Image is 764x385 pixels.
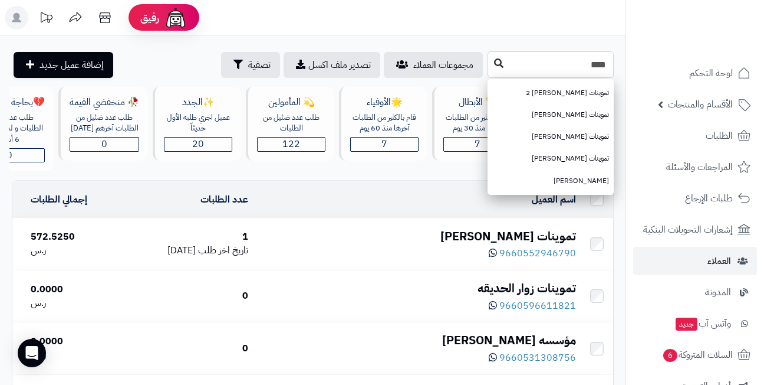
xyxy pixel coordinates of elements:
[31,348,117,362] div: ر.س
[192,137,204,151] span: 20
[127,289,248,303] div: 0
[633,278,757,306] a: المدونة
[308,58,371,72] span: تصدير ملف اكسل
[31,230,117,244] div: 572.5250
[668,96,733,113] span: الأقسام والمنتجات
[706,128,733,144] span: الطلبات
[684,33,753,58] img: logo-2.png
[633,247,757,275] a: العملاء
[198,243,248,257] span: تاريخ اخر طلب
[284,52,380,78] a: تصدير ملف اكسل
[350,96,419,109] div: 🌟الأوفياء
[633,122,757,150] a: الطلبات
[14,52,113,78] a: إضافة عميل جديد
[666,159,733,175] span: المراجعات والأسئلة
[337,87,430,171] a: 🌟الأوفياءقام بالكثير من الطلبات آخرها منذ 60 يوم7
[676,318,697,331] span: جديد
[532,192,576,207] a: اسم العميل
[39,58,104,72] span: إضافة عميل جديد
[384,52,483,78] a: مجموعات العملاء
[663,349,677,362] span: 6
[633,216,757,244] a: إشعارات التحويلات البنكية
[381,137,387,151] span: 7
[633,341,757,369] a: السلات المتروكة6
[633,184,757,213] a: طلبات الإرجاع
[257,96,325,109] div: 💫 المأمولين
[499,246,576,260] span: 9660552946790
[70,112,139,134] div: طلب عدد ضئيل من الطلبات آخرهم [DATE]
[31,244,117,257] div: ر.س
[488,104,614,126] a: تموينات [PERSON_NAME]
[674,315,731,332] span: وآتس آب
[685,190,733,207] span: طلبات الإرجاع
[489,299,576,313] a: 9660596611821
[499,299,576,313] span: 9660596611821
[633,153,757,181] a: المراجعات والأسئلة
[31,335,117,348] div: 0.0000
[150,87,243,171] a: ✨الجددعميل اجري طلبه الأول حديثاّ20
[282,137,300,151] span: 122
[258,228,576,245] div: تموينات [PERSON_NAME]
[705,284,731,301] span: المدونة
[489,351,576,365] a: 9660531308756
[443,112,512,134] div: قام بالكثير من الطلبات آخرها منذ 30 يوم
[243,87,337,171] a: 💫 المأمولينطلب عدد ضئيل من الطلبات122
[164,96,232,109] div: ✨الجدد
[662,347,733,363] span: السلات المتروكة
[127,230,248,244] div: 1
[488,82,614,104] a: تموينات [PERSON_NAME] 2
[488,126,614,148] a: تموينات [PERSON_NAME]
[31,6,61,32] a: تحديثات المنصة
[248,58,271,72] span: تصفية
[430,87,523,171] a: 🏆 الأبطالقام بالكثير من الطلبات آخرها منذ 30 يوم7
[707,253,731,269] span: العملاء
[101,137,107,151] span: 0
[488,170,614,192] a: [PERSON_NAME]
[127,342,248,355] div: 0
[633,59,757,87] a: لوحة التحكم
[164,112,232,134] div: عميل اجري طلبه الأول حديثاّ
[633,309,757,338] a: وآتس آبجديد
[443,96,512,109] div: 🏆 الأبطال
[31,192,87,207] a: إجمالي الطلبات
[221,52,280,78] button: تصفية
[200,192,248,207] a: عدد الطلبات
[6,148,12,162] span: 0
[488,148,614,169] a: تموينات [PERSON_NAME]
[475,137,480,151] span: 7
[56,87,150,171] a: 🥀 منخفضي القيمةطلب عدد ضئيل من الطلبات آخرهم [DATE]0
[140,11,159,25] span: رفيق
[258,280,576,297] div: تموينات زوار الحديقه
[31,296,117,310] div: ر.س
[127,244,248,257] div: [DATE]
[413,58,473,72] span: مجموعات العملاء
[689,65,733,81] span: لوحة التحكم
[499,351,576,365] span: 9660531308756
[350,112,419,134] div: قام بالكثير من الطلبات آخرها منذ 60 يوم
[489,246,576,260] a: 9660552946790
[643,221,733,238] span: إشعارات التحويلات البنكية
[258,332,576,349] div: مؤسسه [PERSON_NAME]
[70,96,139,109] div: 🥀 منخفضي القيمة
[31,283,117,296] div: 0.0000
[164,6,187,30] img: ai-face.png
[18,339,46,367] div: Open Intercom Messenger
[257,112,325,134] div: طلب عدد ضئيل من الطلبات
